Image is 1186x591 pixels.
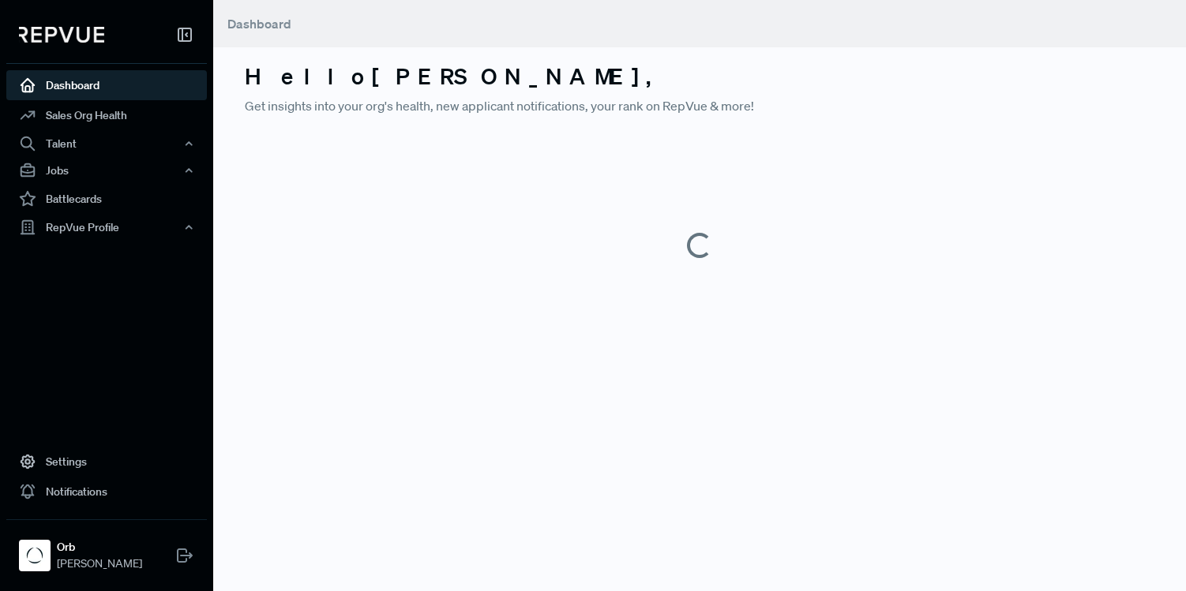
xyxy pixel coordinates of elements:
[6,519,207,578] a: OrbOrb[PERSON_NAME]
[57,555,142,572] span: [PERSON_NAME]
[6,100,207,130] a: Sales Org Health
[6,157,207,184] button: Jobs
[245,96,1154,115] p: Get insights into your org's health, new applicant notifications, your rank on RepVue & more!
[6,70,207,100] a: Dashboard
[6,214,207,241] button: RepVue Profile
[57,539,142,555] strong: Orb
[6,477,207,507] a: Notifications
[22,543,47,568] img: Orb
[6,447,207,477] a: Settings
[6,130,207,157] button: Talent
[227,16,291,32] span: Dashboard
[245,63,1154,90] h3: Hello [PERSON_NAME] ,
[19,27,104,43] img: RepVue
[6,184,207,214] a: Battlecards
